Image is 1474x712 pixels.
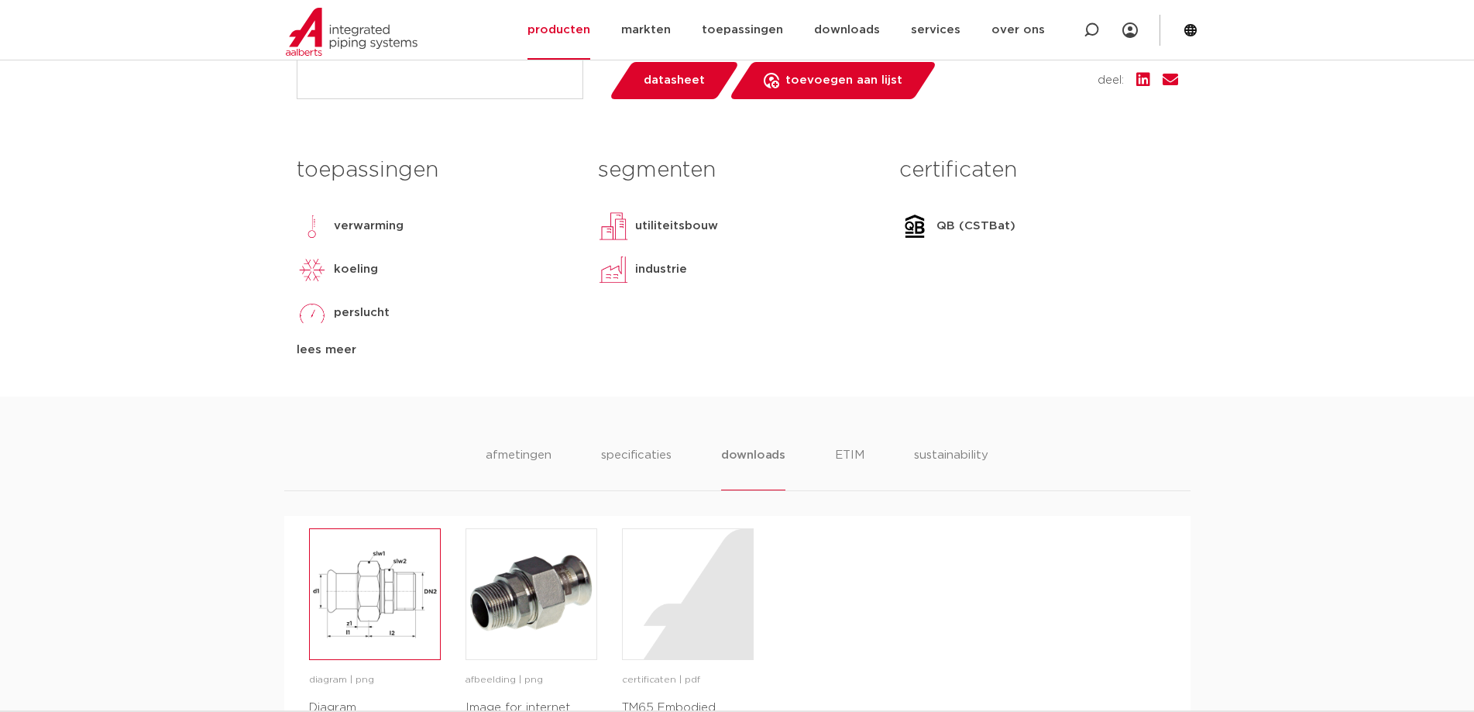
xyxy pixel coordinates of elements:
[635,217,718,236] p: utiliteitsbouw
[721,446,785,490] li: downloads
[334,304,390,322] p: perslucht
[936,217,1015,236] p: QB (CSTBat)
[486,446,551,490] li: afmetingen
[899,155,1177,186] h3: certificaten
[309,672,441,688] p: diagram | png
[297,211,328,242] img: verwarming
[466,529,596,659] img: image for Image for internet
[310,529,440,659] img: image for Diagram
[297,155,575,186] h3: toepassingen
[297,254,328,285] img: koeling
[309,528,441,660] a: image for Diagram
[466,672,597,688] p: afbeelding | png
[297,298,328,328] img: perslucht
[644,68,705,93] span: datasheet
[622,672,754,688] p: certificaten | pdf
[598,155,876,186] h3: segmenten
[785,68,902,93] span: toevoegen aan lijst
[297,341,575,359] div: lees meer
[598,254,629,285] img: industrie
[334,260,378,279] p: koeling
[466,528,597,660] a: image for Image for internet
[835,446,864,490] li: ETIM
[601,446,672,490] li: specificaties
[1098,71,1124,90] span: deel:
[598,211,629,242] img: utiliteitsbouw
[914,446,988,490] li: sustainability
[899,211,930,242] img: QB (CSTBat)
[635,260,687,279] p: industrie
[608,62,740,99] a: datasheet
[334,217,404,236] p: verwarming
